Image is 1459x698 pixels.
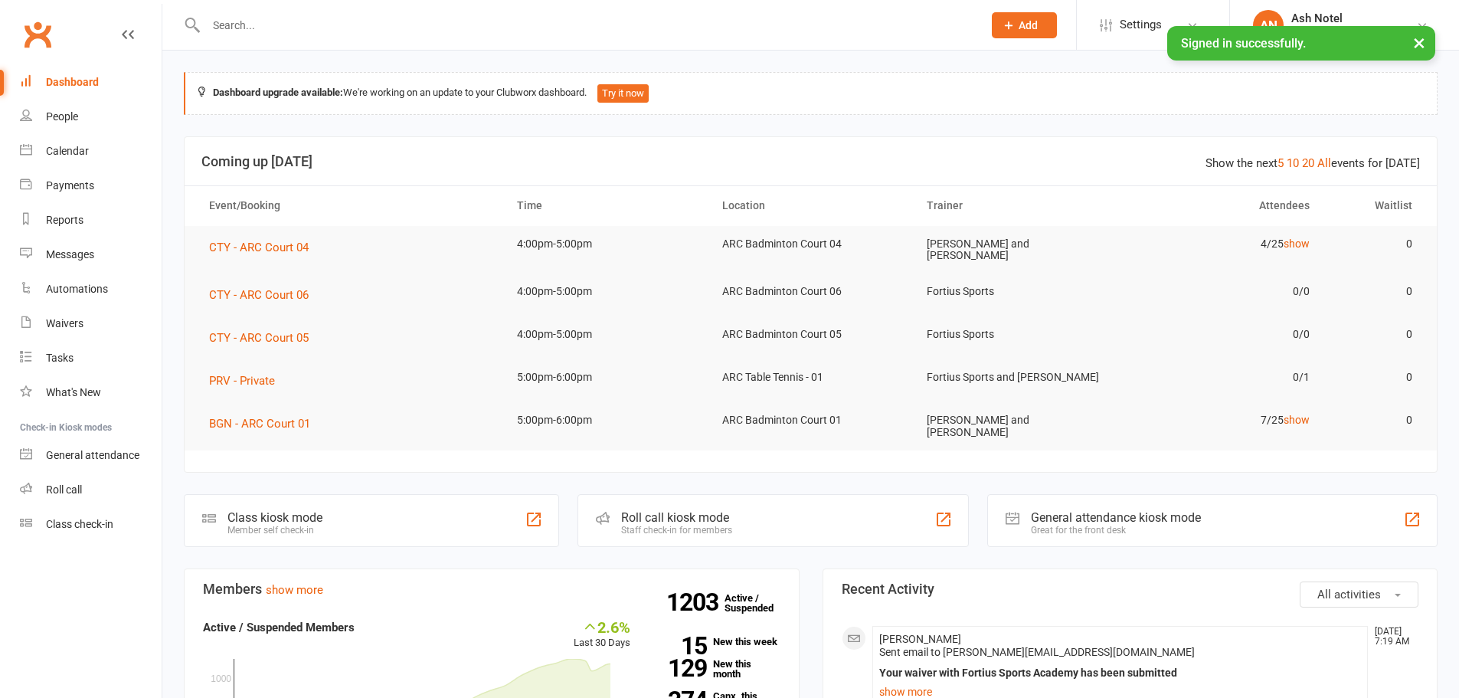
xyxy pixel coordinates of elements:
span: BGN - ARC Court 01 [209,417,310,431]
div: Last 30 Days [574,618,630,651]
a: Reports [20,203,162,238]
div: Dashboard [46,76,99,88]
a: 1203Active / Suspended [725,582,792,624]
button: CTY - ARC Court 06 [209,286,319,304]
strong: Active / Suspended Members [203,621,355,634]
div: 2.6% [574,618,630,635]
span: Sent email to [PERSON_NAME][EMAIL_ADDRESS][DOMAIN_NAME] [879,646,1195,658]
button: Try it now [597,84,649,103]
a: Class kiosk mode [20,507,162,542]
span: Settings [1120,8,1162,42]
a: show [1284,238,1310,250]
div: People [46,110,78,123]
span: CTY - ARC Court 06 [209,288,309,302]
td: 0/1 [1118,359,1323,395]
h3: Coming up [DATE] [201,154,1420,169]
div: Waivers [46,317,83,329]
div: Show the next events for [DATE] [1205,154,1420,172]
div: General attendance [46,449,139,461]
button: CTY - ARC Court 04 [209,238,319,257]
td: 4/25 [1118,226,1323,262]
th: Location [708,186,914,225]
a: 10 [1287,156,1299,170]
td: ARC Badminton Court 01 [708,402,914,438]
td: 0/0 [1118,274,1323,310]
a: Calendar [20,134,162,169]
td: 0 [1323,359,1426,395]
td: ARC Badminton Court 06 [708,274,914,310]
button: BGN - ARC Court 01 [209,415,321,433]
td: 0 [1323,316,1426,352]
input: Search... [201,15,972,36]
span: Signed in successfully. [1181,36,1306,51]
div: Roll call [46,483,82,496]
time: [DATE] 7:19 AM [1367,627,1418,647]
a: Dashboard [20,65,162,100]
div: Payments [46,179,94,192]
div: Automations [46,283,108,295]
th: Event/Booking [195,186,503,225]
span: CTY - ARC Court 05 [209,331,309,345]
td: 4:00pm-5:00pm [503,274,708,310]
td: 4:00pm-5:00pm [503,316,708,352]
a: Messages [20,238,162,272]
div: We're working on an update to your Clubworx dashboard. [184,72,1438,115]
td: Fortius Sports [913,274,1118,310]
td: 5:00pm-6:00pm [503,359,708,395]
td: 0 [1323,402,1426,438]
td: 0 [1323,274,1426,310]
button: CTY - ARC Court 05 [209,329,319,347]
th: Attendees [1118,186,1323,225]
th: Waitlist [1323,186,1426,225]
div: Roll call kiosk mode [621,510,732,525]
button: Add [992,12,1057,38]
div: Calendar [46,145,89,157]
td: Fortius Sports and [PERSON_NAME] [913,359,1118,395]
div: Your waiver with Fortius Sports Academy has been submitted [879,667,1362,680]
td: 0 [1323,226,1426,262]
a: 129New this month [653,659,780,679]
span: [PERSON_NAME] [879,633,961,645]
td: Fortius Sports [913,316,1118,352]
div: [GEOGRAPHIC_DATA] [1291,25,1395,39]
a: Roll call [20,473,162,507]
div: Ash Notel [1291,11,1395,25]
a: Tasks [20,341,162,375]
a: What's New [20,375,162,410]
span: Add [1019,19,1038,31]
a: show [1284,414,1310,426]
th: Time [503,186,708,225]
button: All activities [1300,582,1418,608]
a: 20 [1302,156,1314,170]
div: AN [1253,10,1284,41]
span: PRV - Private [209,374,275,388]
span: CTY - ARC Court 04 [209,241,309,254]
a: 15New this week [653,637,780,647]
td: [PERSON_NAME] and [PERSON_NAME] [913,226,1118,274]
span: All activities [1317,588,1381,601]
td: ARC Badminton Court 04 [708,226,914,262]
td: ARC Badminton Court 05 [708,316,914,352]
div: General attendance kiosk mode [1031,510,1201,525]
a: General attendance kiosk mode [20,438,162,473]
button: PRV - Private [209,372,286,390]
h3: Members [203,582,780,597]
div: Member self check-in [227,525,322,536]
div: Staff check-in for members [621,525,732,536]
a: People [20,100,162,134]
h3: Recent Activity [842,582,1419,597]
td: 4:00pm-5:00pm [503,226,708,262]
div: Tasks [46,352,74,364]
a: Waivers [20,306,162,341]
a: Payments [20,169,162,203]
div: Class kiosk mode [227,510,322,525]
div: Reports [46,214,83,226]
th: Trainer [913,186,1118,225]
td: ARC Table Tennis - 01 [708,359,914,395]
a: All [1317,156,1331,170]
button: × [1405,26,1433,59]
strong: Dashboard upgrade available: [213,87,343,98]
div: Class check-in [46,518,113,530]
td: [PERSON_NAME] and [PERSON_NAME] [913,402,1118,451]
a: show more [266,583,323,597]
